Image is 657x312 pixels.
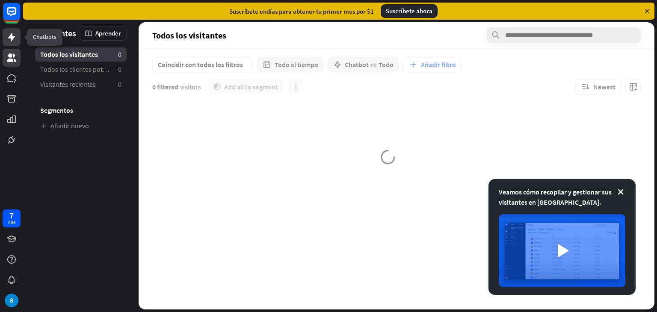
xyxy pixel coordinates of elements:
font: Aprender [95,29,121,37]
font: Suscríbete en [229,7,266,15]
font: días [8,219,15,225]
font: Suscríbete ahora [386,7,432,15]
a: Todos los clientes potenciales 0 [35,62,127,77]
font: días para obtener tu primer mes por $1 [266,7,374,15]
font: Visitantes recientes [40,80,96,88]
font: 0 [118,65,121,74]
font: 0 [118,50,121,59]
a: 7 días [3,209,21,227]
button: Abrir el widget de chat LiveChat [7,3,33,29]
font: Segmentos [40,106,73,115]
font: 0 [118,80,121,88]
img: imagen [499,214,625,287]
font: Todos los clientes potenciales [40,65,126,74]
font: Todos los visitantes [40,50,98,59]
font: Añadir nuevo [50,121,89,130]
a: Visitantes recientes 0 [35,77,127,91]
font: 7 [9,210,14,221]
font: Visitantes [40,28,76,38]
font: Todos los visitantes [152,30,226,41]
font: Veamos cómo recopilar y gestionar sus visitantes en [GEOGRAPHIC_DATA]. [499,188,612,206]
